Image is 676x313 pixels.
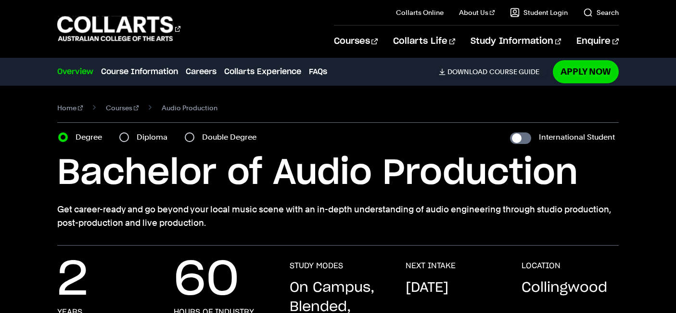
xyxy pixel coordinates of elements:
a: Collarts Life [393,26,455,57]
a: Careers [186,66,217,78]
a: Collarts Experience [224,66,301,78]
a: Student Login [510,8,568,17]
a: Search [583,8,619,17]
span: Download [447,67,487,76]
p: Collingwood [522,278,607,298]
p: 60 [174,261,239,300]
a: FAQs [309,66,327,78]
p: Get career-ready and go beyond your local music scene with an in-depth understanding of audio eng... [57,203,618,230]
div: Go to homepage [57,15,180,42]
a: Courses [334,26,378,57]
h3: STUDY MODES [290,261,343,271]
label: Double Degree [202,130,262,144]
h1: Bachelor of Audio Production [57,152,618,195]
label: Diploma [137,130,173,144]
a: Enquire [576,26,618,57]
a: Courses [106,101,139,115]
label: Degree [76,130,108,144]
span: Audio Production [162,101,217,115]
a: Apply Now [553,60,619,83]
h3: LOCATION [522,261,561,271]
a: Study Information [471,26,561,57]
a: Home [57,101,83,115]
a: Overview [57,66,93,78]
a: Collarts Online [396,8,444,17]
p: [DATE] [406,278,448,298]
p: 2 [57,261,88,300]
label: International Student [539,130,615,144]
a: Course Information [101,66,178,78]
h3: NEXT INTAKE [406,261,456,271]
a: DownloadCourse Guide [439,67,547,76]
a: About Us [459,8,495,17]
